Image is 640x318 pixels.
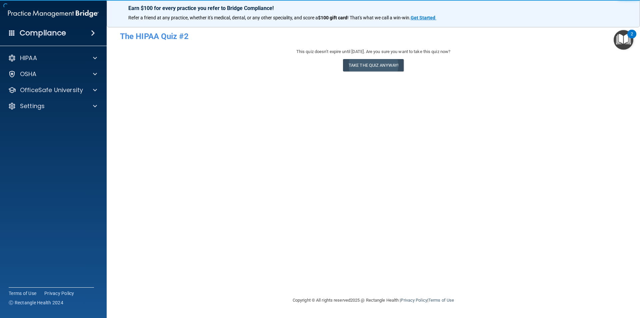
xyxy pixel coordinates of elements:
span: Refer a friend at any practice, whether it's medical, dental, or any other speciality, and score a [128,15,318,20]
strong: $100 gift card [318,15,347,20]
p: OSHA [20,70,37,78]
button: Open Resource Center, 2 new notifications [614,30,633,50]
p: OfficeSafe University [20,86,83,94]
a: OfficeSafe University [8,86,97,94]
span: ! That's what we call a win-win. [347,15,411,20]
div: 2 [631,34,633,43]
span: Ⓒ Rectangle Health 2024 [9,299,63,306]
h4: Compliance [20,28,66,38]
a: Privacy Policy [44,290,74,297]
a: Get Started [411,15,436,20]
a: OSHA [8,70,97,78]
h4: The HIPAA Quiz #2 [120,32,627,41]
a: Settings [8,102,97,110]
p: HIPAA [20,54,37,62]
a: Terms of Use [428,298,454,303]
button: Take the quiz anyway! [343,59,404,71]
img: PMB logo [8,7,99,20]
a: Terms of Use [9,290,36,297]
div: This quiz doesn’t expire until [DATE]. Are you sure you want to take this quiz now? [120,48,627,56]
a: Privacy Policy [401,298,427,303]
a: HIPAA [8,54,97,62]
p: Settings [20,102,45,110]
strong: Get Started [411,15,435,20]
p: Earn $100 for every practice you refer to Bridge Compliance! [128,5,618,11]
div: Copyright © All rights reserved 2025 @ Rectangle Health | | [252,290,495,311]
